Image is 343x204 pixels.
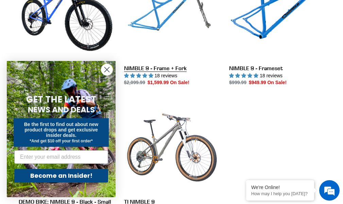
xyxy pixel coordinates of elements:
[30,139,92,143] span: *And get $10 off your first order*
[14,150,108,164] input: Enter your email address
[14,169,108,183] button: Become an Insider!
[101,64,113,76] button: Close dialog
[251,191,309,196] p: How may I help you today?
[251,185,309,190] div: We're Online!
[24,122,99,138] span: Be the first to find out about new product drops and get exclusive insider deals.
[26,93,96,106] span: GET THE LATEST
[28,104,95,115] span: NEWS AND DEALS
